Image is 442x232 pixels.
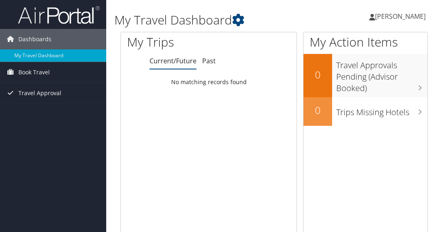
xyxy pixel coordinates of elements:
[202,56,216,65] a: Past
[336,56,427,94] h3: Travel Approvals Pending (Advisor Booked)
[336,103,427,118] h3: Trips Missing Hotels
[18,83,61,103] span: Travel Approval
[127,33,217,51] h1: My Trips
[304,97,427,126] a: 0Trips Missing Hotels
[304,68,332,82] h2: 0
[304,103,332,117] h2: 0
[121,75,297,89] td: No matching records found
[114,11,327,29] h1: My Travel Dashboard
[375,12,426,21] span: [PERSON_NAME]
[150,56,196,65] a: Current/Future
[18,29,51,49] span: Dashboards
[18,62,50,83] span: Book Travel
[304,54,427,97] a: 0Travel Approvals Pending (Advisor Booked)
[18,5,100,25] img: airportal-logo.png
[304,33,427,51] h1: My Action Items
[369,4,434,29] a: [PERSON_NAME]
